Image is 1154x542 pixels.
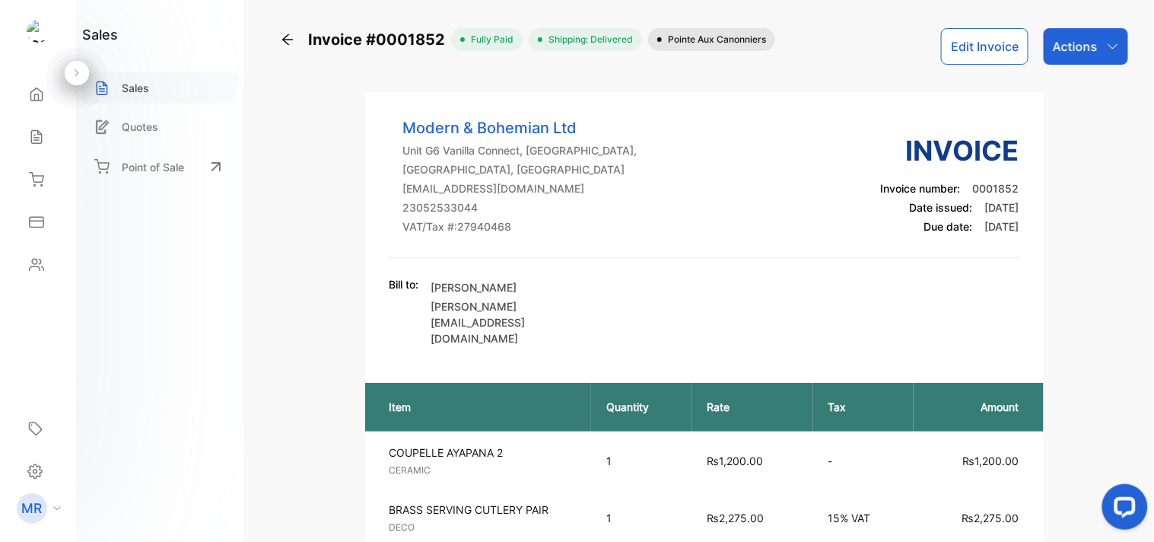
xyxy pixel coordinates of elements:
[1053,37,1098,56] p: Actions
[707,399,798,415] p: Rate
[924,220,973,233] span: Due date:
[828,453,899,469] p: -
[403,218,637,234] p: VAT/Tax #: 27940468
[1090,478,1154,542] iframe: LiveChat chat widget
[973,182,1019,195] span: 0001852
[707,454,764,467] span: ₨1,200.00
[308,28,451,51] span: Invoice #0001852
[403,142,637,158] p: Unit G6 Vanilla Connect, [GEOGRAPHIC_DATA],
[122,119,158,135] p: Quotes
[389,521,579,534] p: DECO
[389,445,579,461] p: COUPELLE AYAPANA 2
[431,298,606,346] p: [PERSON_NAME][EMAIL_ADDRESS][DOMAIN_NAME]
[985,220,1019,233] span: [DATE]
[22,499,43,518] p: MR
[27,20,49,43] img: logo
[941,28,1028,65] button: Edit Invoice
[828,510,899,526] p: 15% VAT
[403,161,637,177] p: [GEOGRAPHIC_DATA], [GEOGRAPHIC_DATA]
[606,510,677,526] p: 1
[985,201,1019,214] span: [DATE]
[389,464,579,477] p: CERAMIC
[122,80,149,96] p: Sales
[403,199,637,215] p: 23052533044
[881,130,1019,171] h3: Invoice
[122,159,184,175] p: Point of Sale
[465,33,513,46] span: fully paid
[389,502,579,518] p: BRASS SERVING CUTLERY PAIR
[929,399,1019,415] p: Amount
[963,454,1019,467] span: ₨1,200.00
[962,512,1019,524] span: ₨2,275.00
[82,72,237,104] a: Sales
[82,111,237,142] a: Quotes
[82,24,118,45] h1: sales
[403,180,637,196] p: [EMAIL_ADDRESS][DOMAIN_NAME]
[606,399,677,415] p: Quantity
[403,116,637,139] p: Modern & Bohemian Ltd
[1044,28,1128,65] button: Actions
[389,399,576,415] p: Item
[542,33,633,46] span: Shipping: Delivered
[606,453,677,469] p: 1
[82,150,237,183] a: Point of Sale
[662,33,766,46] span: Pointe aux Canonniers
[707,512,765,524] span: ₨2,275.00
[828,399,899,415] p: Tax
[431,279,606,295] p: [PERSON_NAME]
[910,201,973,214] span: Date issued:
[881,182,961,195] span: Invoice number:
[389,276,419,292] p: Bill to:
